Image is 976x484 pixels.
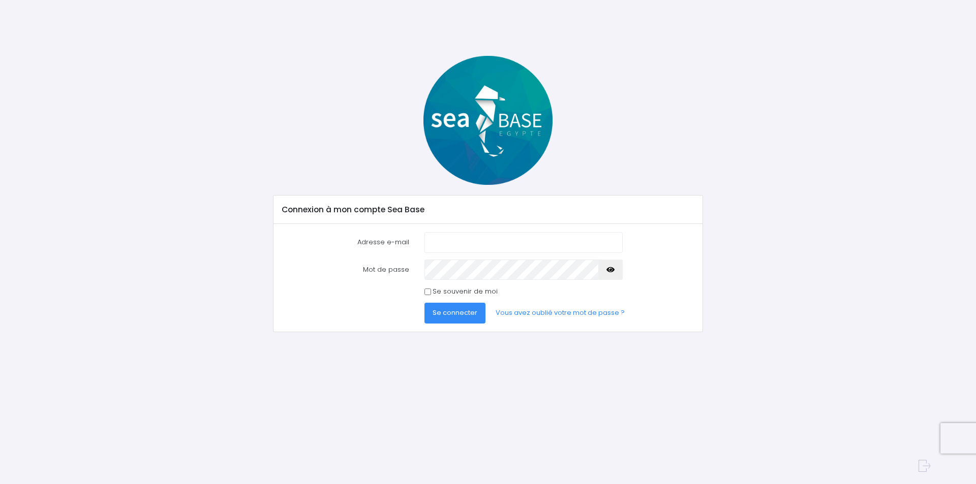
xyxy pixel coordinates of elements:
div: Connexion à mon compte Sea Base [273,196,702,224]
label: Se souvenir de moi [433,286,498,297]
a: Vous avez oublié votre mot de passe ? [487,303,633,323]
span: Se connecter [433,308,477,317]
label: Adresse e-mail [274,232,417,252]
label: Mot de passe [274,260,417,280]
button: Se connecter [424,303,485,323]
